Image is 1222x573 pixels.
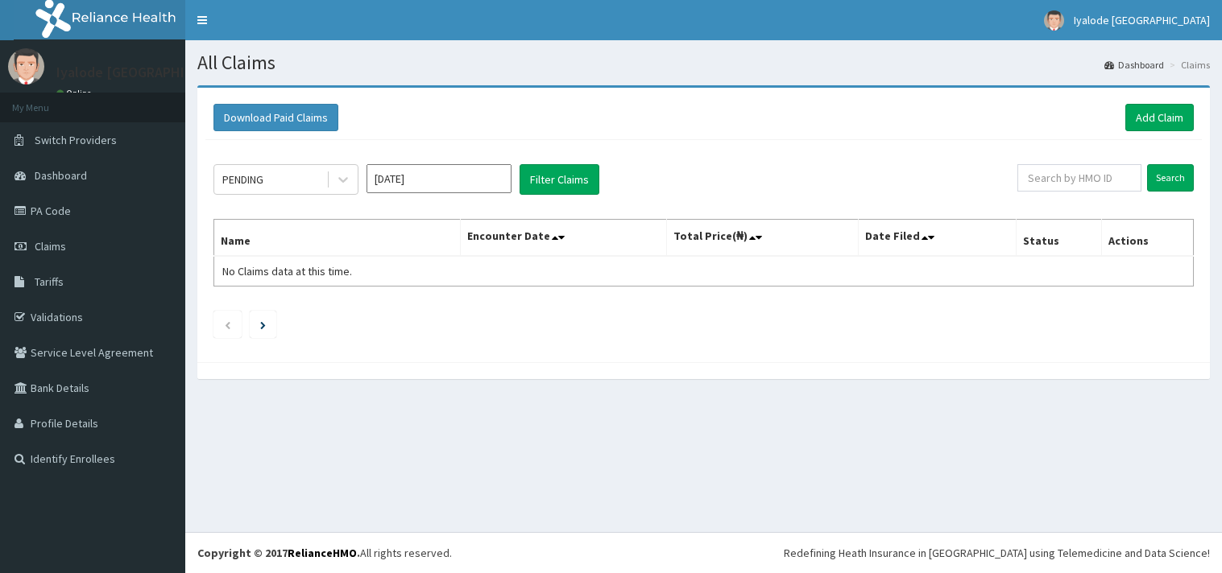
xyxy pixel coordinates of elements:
button: Filter Claims [520,164,599,195]
span: No Claims data at this time. [222,264,352,278]
a: RelianceHMO [288,546,357,560]
span: Iyalode [GEOGRAPHIC_DATA] [1074,13,1210,27]
li: Claims [1166,58,1210,72]
a: Add Claim [1125,104,1194,131]
h1: All Claims [197,52,1210,73]
th: Name [214,220,461,257]
div: PENDING [222,171,263,188]
strong: Copyright © 2017 . [197,546,360,560]
span: Claims [35,239,66,254]
input: Select Month and Year [367,164,512,193]
th: Encounter Date [461,220,667,257]
th: Total Price(₦) [667,220,858,257]
input: Search by HMO ID [1017,164,1141,192]
span: Switch Providers [35,133,117,147]
span: Dashboard [35,168,87,183]
div: Redefining Heath Insurance in [GEOGRAPHIC_DATA] using Telemedicine and Data Science! [784,545,1210,561]
th: Actions [1101,220,1193,257]
a: Dashboard [1104,58,1164,72]
button: Download Paid Claims [213,104,338,131]
th: Status [1016,220,1101,257]
a: Online [56,88,95,99]
footer: All rights reserved. [185,532,1222,573]
input: Search [1147,164,1194,192]
th: Date Filed [858,220,1016,257]
a: Previous page [224,317,231,332]
span: Tariffs [35,274,64,289]
img: User Image [1044,10,1064,31]
a: Next page [260,317,266,332]
p: Iyalode [GEOGRAPHIC_DATA] [56,65,239,80]
img: User Image [8,48,44,85]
